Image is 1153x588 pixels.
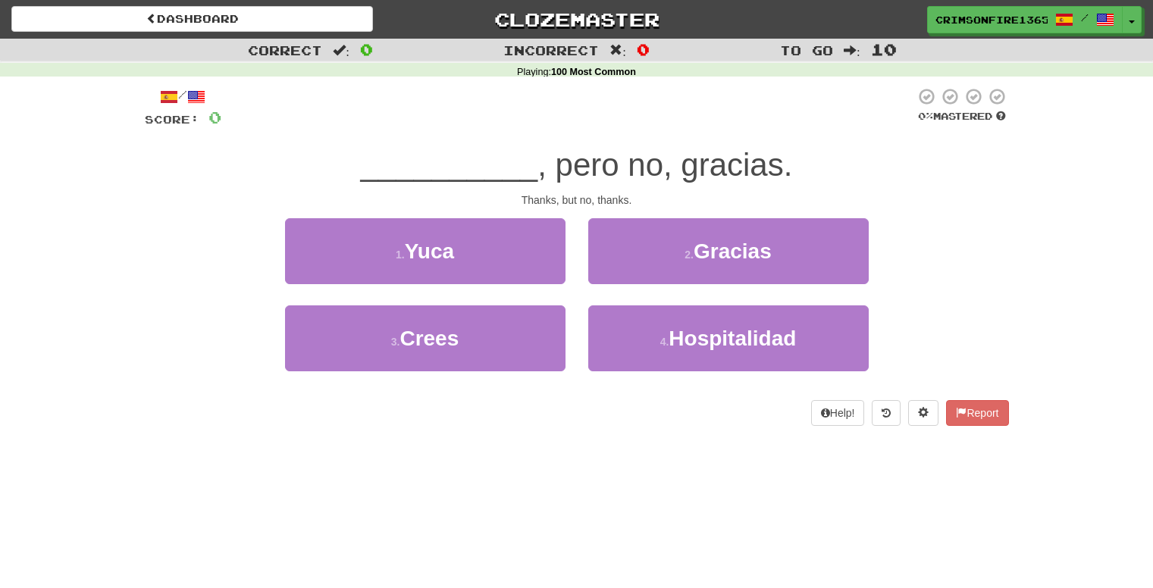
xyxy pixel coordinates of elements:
[844,44,860,57] span: :
[396,6,757,33] a: Clozemaster
[248,42,322,58] span: Correct
[396,249,405,261] small: 1 .
[145,113,199,126] span: Score:
[588,218,869,284] button: 2.Gracias
[11,6,373,32] a: Dashboard
[811,400,865,426] button: Help!
[915,110,1009,124] div: Mastered
[694,239,772,263] span: Gracias
[588,305,869,371] button: 4.Hospitalidad
[333,44,349,57] span: :
[405,239,454,263] span: Yuca
[685,249,694,261] small: 2 .
[780,42,833,58] span: To go
[935,13,1048,27] span: CrimsonFire1365
[208,108,221,127] span: 0
[399,327,459,350] span: Crees
[285,218,566,284] button: 1.Yuca
[637,40,650,58] span: 0
[503,42,599,58] span: Incorrect
[946,400,1008,426] button: Report
[285,305,566,371] button: 3.Crees
[145,192,1009,208] div: Thanks, but no, thanks.
[918,110,933,122] span: 0 %
[871,40,897,58] span: 10
[145,87,221,106] div: /
[537,147,792,183] span: , pero no, gracias.
[391,336,400,348] small: 3 .
[669,327,796,350] span: Hospitalidad
[660,336,669,348] small: 4 .
[551,67,636,77] strong: 100 Most Common
[361,147,538,183] span: __________
[1081,12,1089,23] span: /
[609,44,626,57] span: :
[360,40,373,58] span: 0
[927,6,1123,33] a: CrimsonFire1365 /
[872,400,901,426] button: Round history (alt+y)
